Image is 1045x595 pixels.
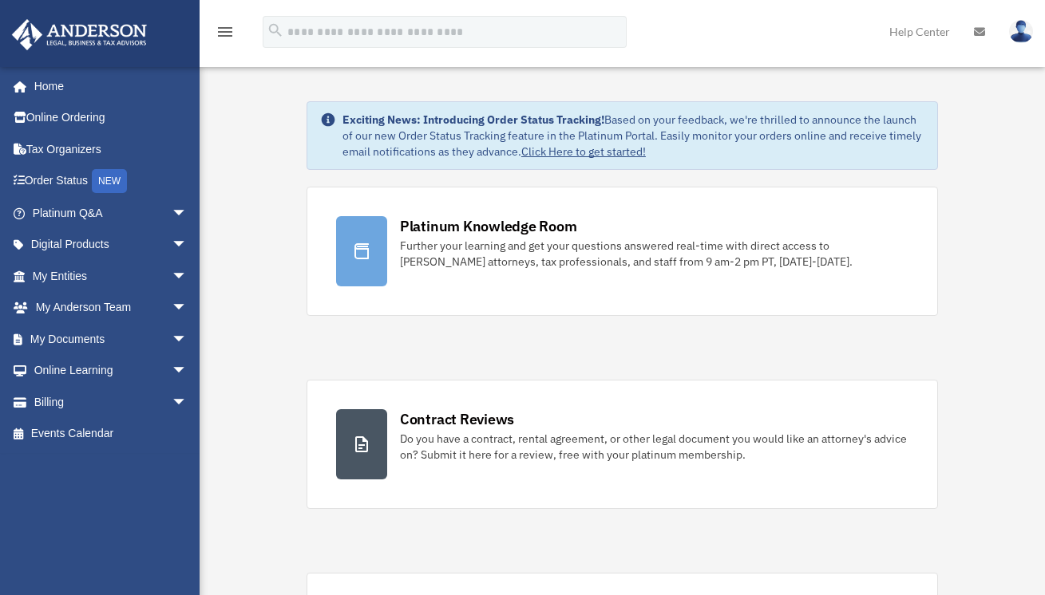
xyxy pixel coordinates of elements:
[11,165,212,198] a: Order StatusNEW
[400,238,908,270] div: Further your learning and get your questions answered real-time with direct access to [PERSON_NAM...
[172,260,204,293] span: arrow_drop_down
[1009,20,1033,43] img: User Pic
[521,144,646,159] a: Click Here to get started!
[11,355,212,387] a: Online Learningarrow_drop_down
[400,216,577,236] div: Platinum Knowledge Room
[92,169,127,193] div: NEW
[342,112,604,127] strong: Exciting News: Introducing Order Status Tracking!
[267,22,284,39] i: search
[342,112,924,160] div: Based on your feedback, we're thrilled to announce the launch of our new Order Status Tracking fe...
[11,418,212,450] a: Events Calendar
[307,380,938,509] a: Contract Reviews Do you have a contract, rental agreement, or other legal document you would like...
[11,323,212,355] a: My Documentsarrow_drop_down
[172,229,204,262] span: arrow_drop_down
[11,260,212,292] a: My Entitiesarrow_drop_down
[172,355,204,388] span: arrow_drop_down
[172,292,204,325] span: arrow_drop_down
[216,28,235,41] a: menu
[400,431,908,463] div: Do you have a contract, rental agreement, or other legal document you would like an attorney's ad...
[7,19,152,50] img: Anderson Advisors Platinum Portal
[11,102,212,134] a: Online Ordering
[216,22,235,41] i: menu
[172,197,204,230] span: arrow_drop_down
[400,409,514,429] div: Contract Reviews
[172,323,204,356] span: arrow_drop_down
[11,133,212,165] a: Tax Organizers
[172,386,204,419] span: arrow_drop_down
[11,386,212,418] a: Billingarrow_drop_down
[11,197,212,229] a: Platinum Q&Aarrow_drop_down
[11,229,212,261] a: Digital Productsarrow_drop_down
[11,70,204,102] a: Home
[11,292,212,324] a: My Anderson Teamarrow_drop_down
[307,187,938,316] a: Platinum Knowledge Room Further your learning and get your questions answered real-time with dire...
